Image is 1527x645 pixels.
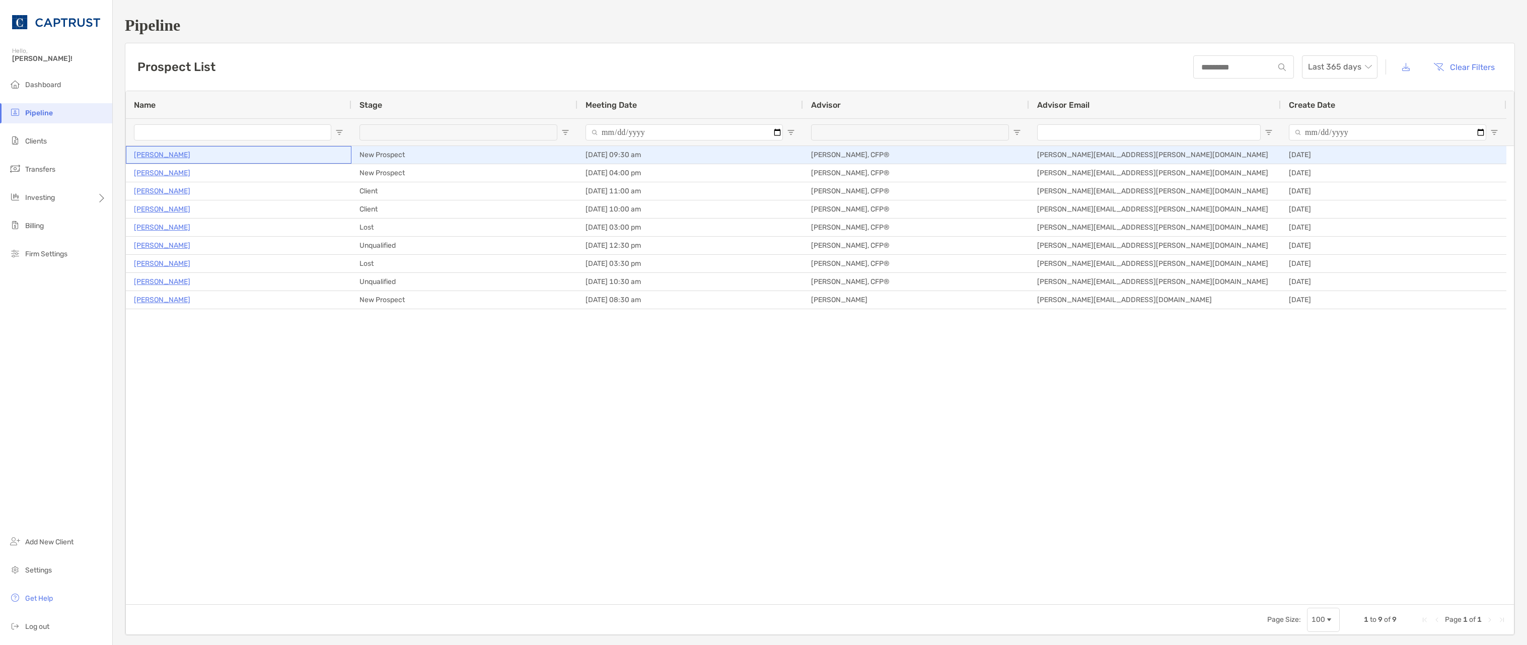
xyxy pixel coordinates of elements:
div: [PERSON_NAME], CFP® [803,182,1029,200]
div: [PERSON_NAME], CFP® [803,146,1029,164]
span: 9 [1378,615,1383,624]
a: [PERSON_NAME] [134,257,190,270]
a: [PERSON_NAME] [134,275,190,288]
span: to [1370,615,1376,624]
div: New Prospect [351,146,577,164]
div: [DATE] [1281,219,1506,236]
img: clients icon [9,134,21,147]
span: of [1384,615,1391,624]
div: [DATE] 04:00 pm [577,164,803,182]
div: [PERSON_NAME][EMAIL_ADDRESS][DOMAIN_NAME] [1029,291,1281,309]
img: billing icon [9,219,21,231]
div: [PERSON_NAME][EMAIL_ADDRESS][PERSON_NAME][DOMAIN_NAME] [1029,255,1281,272]
span: Meeting Date [586,100,637,110]
h3: Prospect List [137,60,215,74]
span: Transfers [25,165,55,174]
a: [PERSON_NAME] [134,294,190,306]
img: input icon [1278,63,1286,71]
a: [PERSON_NAME] [134,221,190,234]
span: Settings [25,566,52,575]
div: First Page [1421,616,1429,624]
img: settings icon [9,563,21,576]
div: [PERSON_NAME] [803,291,1029,309]
span: Create Date [1289,100,1335,110]
p: [PERSON_NAME] [134,149,190,161]
span: Log out [25,622,49,631]
div: [DATE] 03:00 pm [577,219,803,236]
div: Page Size [1307,608,1340,632]
div: [DATE] 09:30 am [577,146,803,164]
span: 1 [1463,615,1468,624]
div: New Prospect [351,291,577,309]
div: [PERSON_NAME], CFP® [803,219,1029,236]
div: [PERSON_NAME][EMAIL_ADDRESS][PERSON_NAME][DOMAIN_NAME] [1029,237,1281,254]
span: Clients [25,137,47,146]
span: Page [1445,615,1462,624]
span: Billing [25,222,44,230]
div: [DATE] [1281,291,1506,309]
div: [PERSON_NAME], CFP® [803,164,1029,182]
div: [PERSON_NAME], CFP® [803,273,1029,291]
span: 1 [1477,615,1482,624]
img: dashboard icon [9,78,21,90]
div: [PERSON_NAME], CFP® [803,237,1029,254]
div: [PERSON_NAME][EMAIL_ADDRESS][PERSON_NAME][DOMAIN_NAME] [1029,146,1281,164]
div: [PERSON_NAME], CFP® [803,255,1029,272]
a: [PERSON_NAME] [134,185,190,197]
input: Meeting Date Filter Input [586,124,783,140]
div: [DATE] [1281,200,1506,218]
span: Pipeline [25,109,53,117]
div: [PERSON_NAME][EMAIL_ADDRESS][PERSON_NAME][DOMAIN_NAME] [1029,164,1281,182]
div: [DATE] [1281,182,1506,200]
img: get-help icon [9,592,21,604]
span: Dashboard [25,81,61,89]
div: Page Size: [1267,615,1301,624]
div: [DATE] 03:30 pm [577,255,803,272]
a: [PERSON_NAME] [134,167,190,179]
button: Clear Filters [1426,56,1502,78]
div: [DATE] [1281,146,1506,164]
input: Advisor Email Filter Input [1037,124,1261,140]
img: pipeline icon [9,106,21,118]
img: CAPTRUST Logo [12,4,100,40]
div: [DATE] [1281,273,1506,291]
div: [DATE] 10:00 am [577,200,803,218]
span: of [1469,615,1476,624]
button: Open Filter Menu [1265,128,1273,136]
button: Open Filter Menu [561,128,569,136]
div: [PERSON_NAME][EMAIL_ADDRESS][PERSON_NAME][DOMAIN_NAME] [1029,273,1281,291]
img: add_new_client icon [9,535,21,547]
a: [PERSON_NAME] [134,239,190,252]
div: Lost [351,255,577,272]
button: Open Filter Menu [335,128,343,136]
span: Advisor [811,100,841,110]
div: Unqualified [351,237,577,254]
input: Create Date Filter Input [1289,124,1486,140]
div: New Prospect [351,164,577,182]
div: [DATE] 10:30 am [577,273,803,291]
div: Last Page [1498,616,1506,624]
span: Last 365 days [1308,56,1371,78]
img: logout icon [9,620,21,632]
span: Investing [25,193,55,202]
span: Firm Settings [25,250,67,258]
img: investing icon [9,191,21,203]
div: Lost [351,219,577,236]
div: Client [351,182,577,200]
span: Stage [359,100,382,110]
div: Previous Page [1433,616,1441,624]
div: Next Page [1486,616,1494,624]
div: Unqualified [351,273,577,291]
button: Open Filter Menu [787,128,795,136]
span: 9 [1392,615,1397,624]
div: [DATE] 08:30 am [577,291,803,309]
div: [DATE] [1281,164,1506,182]
a: [PERSON_NAME] [134,203,190,216]
div: [DATE] [1281,237,1506,254]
